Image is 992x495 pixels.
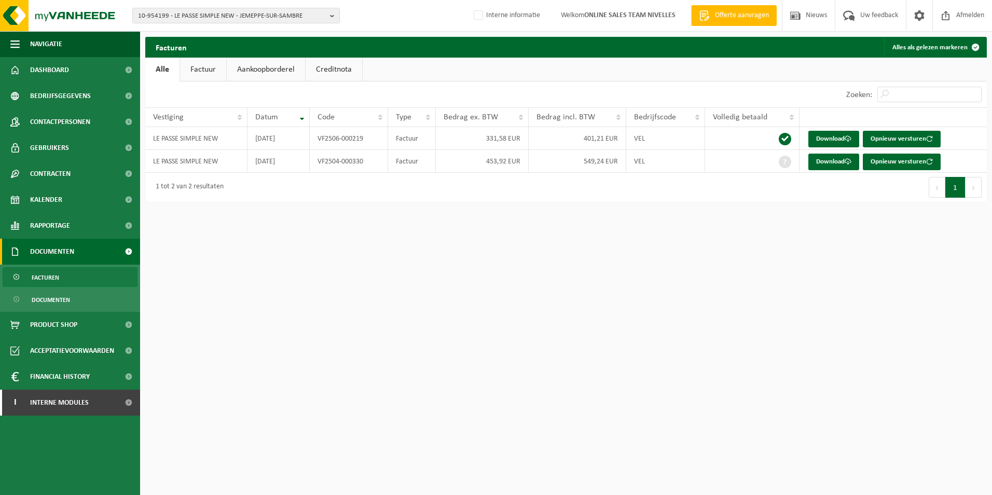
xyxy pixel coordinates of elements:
[30,187,62,213] span: Kalender
[30,213,70,239] span: Rapportage
[945,177,966,198] button: 1
[436,150,528,173] td: 453,92 EUR
[863,131,941,147] button: Opnieuw versturen
[227,58,305,81] a: Aankoopborderel
[30,364,90,390] span: Financial History
[30,57,69,83] span: Dashboard
[306,58,362,81] a: Creditnota
[30,83,91,109] span: Bedrijfsgegevens
[32,290,70,310] span: Documenten
[145,150,247,173] td: LE PASSE SIMPLE NEW
[145,37,197,57] h2: Facturen
[138,8,326,24] span: 10-954199 - LE PASSE SIMPLE NEW - JEMEPPE-SUR-SAMBRE
[30,135,69,161] span: Gebruikers
[529,150,626,173] td: 549,24 EUR
[255,113,278,121] span: Datum
[713,113,767,121] span: Volledig betaald
[150,178,224,197] div: 1 tot 2 van 2 resultaten
[436,127,528,150] td: 331,58 EUR
[30,31,62,57] span: Navigatie
[30,338,114,364] span: Acceptatievoorwaarden
[536,113,595,121] span: Bedrag incl. BTW
[808,154,859,170] a: Download
[247,150,310,173] td: [DATE]
[132,8,340,23] button: 10-954199 - LE PASSE SIMPLE NEW - JEMEPPE-SUR-SAMBRE
[310,127,388,150] td: VF2506-000219
[30,239,74,265] span: Documenten
[884,37,986,58] button: Alles als gelezen markeren
[626,150,705,173] td: VEL
[30,109,90,135] span: Contactpersonen
[966,177,982,198] button: Next
[3,290,137,309] a: Documenten
[584,11,676,19] strong: ONLINE SALES TEAM NIVELLES
[32,268,59,287] span: Facturen
[529,127,626,150] td: 401,21 EUR
[153,113,184,121] span: Vestiging
[388,150,436,173] td: Factuur
[472,8,540,23] label: Interne informatie
[863,154,941,170] button: Opnieuw versturen
[712,10,771,21] span: Offerte aanvragen
[30,312,77,338] span: Product Shop
[846,91,872,99] label: Zoeken:
[626,127,705,150] td: VEL
[3,267,137,287] a: Facturen
[388,127,436,150] td: Factuur
[145,127,247,150] td: LE PASSE SIMPLE NEW
[808,131,859,147] a: Download
[247,127,310,150] td: [DATE]
[318,113,335,121] span: Code
[145,58,180,81] a: Alle
[310,150,388,173] td: VF2504-000330
[929,177,945,198] button: Previous
[634,113,676,121] span: Bedrijfscode
[180,58,226,81] a: Factuur
[444,113,498,121] span: Bedrag ex. BTW
[396,113,411,121] span: Type
[30,161,71,187] span: Contracten
[691,5,777,26] a: Offerte aanvragen
[30,390,89,416] span: Interne modules
[10,390,20,416] span: I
